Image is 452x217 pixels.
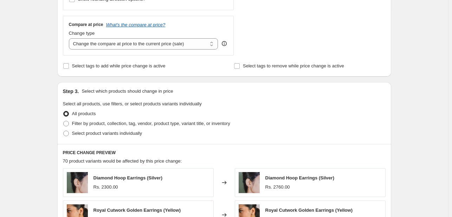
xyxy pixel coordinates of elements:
[72,111,96,116] span: All products
[265,175,334,180] span: Diamond Hoop Earrings (Silver)
[69,22,103,27] h3: Compare at price
[67,172,88,193] img: ModelJewelleryedited-48_51aad545-6691-453e-8750-ad9858977809_80x.jpg
[93,184,118,191] div: Rs. 2300.00
[239,172,260,193] img: ModelJewelleryedited-48_51aad545-6691-453e-8750-ad9858977809_80x.jpg
[93,175,162,180] span: Diamond Hoop Earrings (Silver)
[243,63,344,68] span: Select tags to remove while price change is active
[106,22,166,27] button: What's the compare at price?
[221,40,228,47] div: help
[93,208,181,213] span: Royal Cutwork Golden Earrings (Yellow)
[69,31,95,36] span: Change type
[63,150,386,156] h6: PRICE CHANGE PREVIEW
[63,88,79,95] h2: Step 3.
[265,184,290,191] div: Rs. 2760.00
[72,131,142,136] span: Select product variants individually
[72,121,230,126] span: Filter by product, collection, tag, vendor, product type, variant title, or inventory
[72,63,166,68] span: Select tags to add while price change is active
[265,208,353,213] span: Royal Cutwork Golden Earrings (Yellow)
[63,101,202,106] span: Select all products, use filters, or select products variants individually
[82,88,173,95] p: Select which products should change in price
[63,158,182,164] span: 70 product variants would be affected by this price change:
